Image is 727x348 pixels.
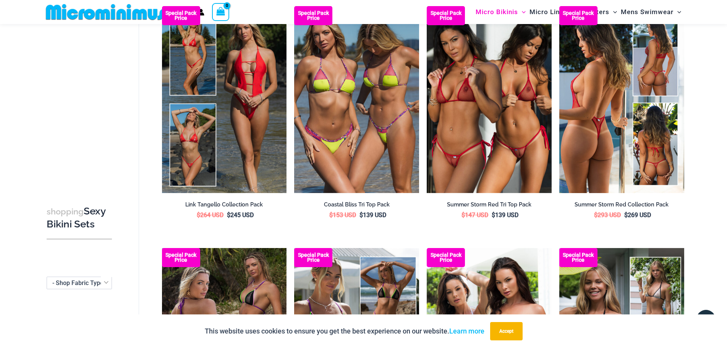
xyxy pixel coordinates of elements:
bdi: 139 USD [359,211,386,219]
span: $ [227,211,230,219]
span: Menu Toggle [518,2,526,22]
bdi: 245 USD [227,211,254,219]
img: Collection Pack [162,6,287,193]
span: $ [461,211,465,219]
b: Special Pack Price [559,11,597,21]
a: Summer Storm Red Tri Top Pack [427,201,552,211]
span: Menu Toggle [609,2,617,22]
h2: Summer Storm Red Collection Pack [559,201,684,208]
span: $ [594,211,597,219]
b: Special Pack Price [294,11,332,21]
nav: Site Navigation [473,1,685,23]
span: Menu Toggle [674,2,681,22]
img: Coastal Bliss Leopard Sunset Tri Top Pack [294,6,419,193]
span: Outers [588,2,609,22]
span: - Shop Fabric Type [52,279,104,286]
p: This website uses cookies to ensure you get the best experience on our website. [205,325,484,337]
button: Accept [490,322,523,340]
span: Mens Swimwear [621,2,674,22]
a: OutersMenu ToggleMenu Toggle [586,2,619,22]
a: Account icon link [198,9,204,16]
a: Learn more [449,327,484,335]
b: Special Pack Price [427,11,465,21]
bdi: 153 USD [329,211,356,219]
bdi: 264 USD [197,211,223,219]
bdi: 139 USD [492,211,518,219]
a: Summer Storm Red Collection Pack F Summer Storm Red Collection Pack BSummer Storm Red Collection ... [559,6,684,193]
b: Special Pack Price [162,11,200,21]
b: Special Pack Price [162,253,200,263]
b: Special Pack Price [559,253,597,263]
a: Coastal Bliss Tri Top Pack [294,201,419,211]
span: shopping [47,206,84,216]
a: Link Tangello Collection Pack [162,201,287,211]
a: Coastal Bliss Leopard Sunset Tri Top Pack Coastal Bliss Leopard Sunset Tri Top Pack BCoastal Blis... [294,6,419,193]
h2: Coastal Bliss Tri Top Pack [294,201,419,208]
a: Summer Storm Red Collection Pack [559,201,684,211]
h2: Summer Storm Red Tri Top Pack [427,201,552,208]
img: Summer Storm Red Collection Pack B [559,6,684,193]
a: Micro BikinisMenu ToggleMenu Toggle [474,2,528,22]
span: $ [197,211,200,219]
a: Micro LingerieMenu ToggleMenu Toggle [528,2,586,22]
span: $ [359,211,363,219]
a: Mens SwimwearMenu ToggleMenu Toggle [619,2,683,22]
bdi: 147 USD [461,211,488,219]
span: $ [329,211,333,219]
bdi: 269 USD [624,211,651,219]
h2: Link Tangello Collection Pack [162,201,287,208]
span: Micro Lingerie [529,2,576,22]
bdi: 293 USD [594,211,621,219]
span: $ [624,211,628,219]
a: Collection Pack Collection Pack BCollection Pack B [162,6,287,193]
span: Micro Bikinis [476,2,518,22]
img: Summer Storm Red Tri Top Pack F [427,6,552,193]
span: $ [492,211,495,219]
h3: Sexy Bikini Sets [47,205,112,231]
b: Special Pack Price [427,253,465,263]
img: MM SHOP LOGO FLAT [43,3,168,21]
iframe: TrustedSite Certified [47,28,115,181]
a: View Shopping Cart, empty [212,3,230,21]
span: Menu Toggle [576,2,584,22]
a: Summer Storm Red Tri Top Pack F Summer Storm Red Tri Top Pack BSummer Storm Red Tri Top Pack B [427,6,552,193]
span: - Shop Fabric Type [47,276,112,289]
b: Special Pack Price [294,253,332,263]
